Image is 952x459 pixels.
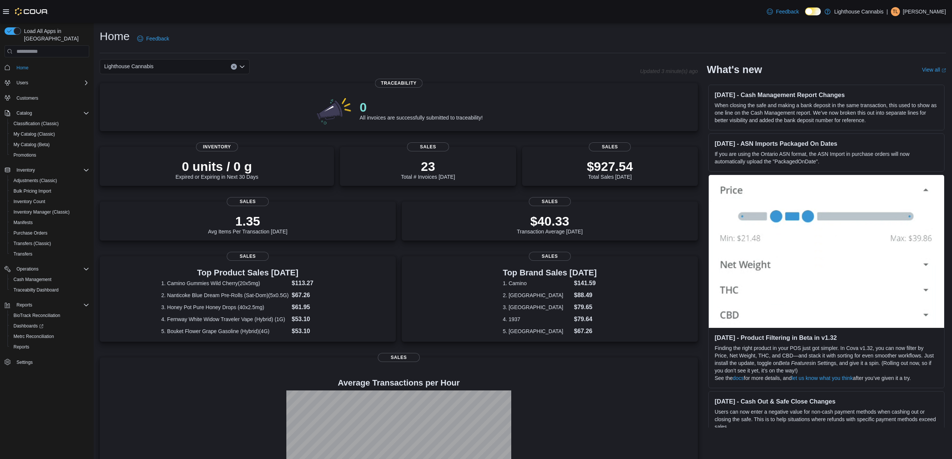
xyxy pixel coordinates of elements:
[13,312,60,318] span: BioTrack Reconciliation
[589,142,631,151] span: Sales
[13,287,58,293] span: Traceabilty Dashboard
[10,286,89,295] span: Traceabilty Dashboard
[7,139,92,150] button: My Catalog (Beta)
[13,358,36,367] a: Settings
[574,303,597,312] dd: $79.65
[10,197,89,206] span: Inventory Count
[13,121,59,127] span: Classification (Classic)
[13,241,51,247] span: Transfers (Classic)
[292,303,334,312] dd: $61.95
[805,15,805,16] span: Dark Mode
[100,29,130,44] h1: Home
[10,176,60,185] a: Adjustments (Classic)
[7,196,92,207] button: Inventory Count
[10,176,89,185] span: Adjustments (Classic)
[239,64,245,70] button: Open list of options
[15,8,48,15] img: Cova
[779,360,812,366] em: Beta Features
[13,220,33,226] span: Manifests
[13,109,35,118] button: Catalog
[805,7,821,15] input: Dark Mode
[764,4,802,19] a: Feedback
[574,327,597,336] dd: $67.26
[517,214,583,229] p: $40.33
[13,265,42,274] button: Operations
[1,108,92,118] button: Catalog
[503,292,571,299] dt: 2. [GEOGRAPHIC_DATA]
[315,95,354,125] img: 0
[292,315,334,324] dd: $53.10
[715,140,938,147] h3: [DATE] - ASN Imports Packaged On Dates
[292,327,334,336] dd: $53.10
[891,7,900,16] div: Theo Lu
[503,304,571,311] dt: 3. [GEOGRAPHIC_DATA]
[146,35,169,42] span: Feedback
[13,78,31,87] button: Users
[7,129,92,139] button: My Catalog (Classic)
[587,159,633,180] div: Total Sales [DATE]
[13,301,35,309] button: Reports
[106,378,692,387] h4: Average Transactions per Hour
[7,238,92,249] button: Transfers (Classic)
[175,159,258,180] div: Expired or Expiring in Next 30 Days
[7,249,92,259] button: Transfers
[10,140,53,149] a: My Catalog (Beta)
[7,228,92,238] button: Purchase Orders
[7,175,92,186] button: Adjustments (Classic)
[13,199,45,205] span: Inventory Count
[10,151,89,160] span: Promotions
[13,265,89,274] span: Operations
[903,7,946,16] p: [PERSON_NAME]
[10,187,54,196] a: Bulk Pricing Import
[208,214,287,229] p: 1.35
[13,94,41,103] a: Customers
[161,315,289,323] dt: 4. Fernway White Widow Traveler Vape (Hybrid) (1G)
[13,78,89,87] span: Users
[529,252,571,261] span: Sales
[893,7,898,16] span: TL
[7,342,92,352] button: Reports
[10,208,73,217] a: Inventory Manager (Classic)
[231,64,237,70] button: Clear input
[16,80,28,86] span: Users
[574,315,597,324] dd: $79.64
[10,130,89,139] span: My Catalog (Classic)
[208,214,287,235] div: Avg Items Per Transaction [DATE]
[360,100,483,121] div: All invoices are successfully submitted to traceability!
[10,130,58,139] a: My Catalog (Classic)
[10,239,54,248] a: Transfers (Classic)
[13,209,70,215] span: Inventory Manager (Classic)
[7,217,92,228] button: Manifests
[13,277,51,283] span: Cash Management
[715,91,938,99] h3: [DATE] - Cash Management Report Changes
[10,342,32,351] a: Reports
[10,250,89,259] span: Transfers
[13,166,89,175] span: Inventory
[1,264,92,274] button: Operations
[503,268,597,277] h3: Top Brand Sales [DATE]
[10,311,63,320] a: BioTrack Reconciliation
[10,218,36,227] a: Manifests
[10,239,89,248] span: Transfers (Classic)
[10,218,89,227] span: Manifests
[1,357,92,368] button: Settings
[13,344,29,350] span: Reports
[375,79,422,88] span: Traceability
[13,109,89,118] span: Catalog
[4,59,89,387] nav: Complex example
[10,321,46,330] a: Dashboards
[7,331,92,342] button: Metrc Reconciliation
[715,102,938,124] p: When closing the safe and making a bank deposit in the same transaction, this used to show as one...
[161,327,289,335] dt: 5. Bouket Flower Grape Gasoline (Hybrid)(4G)
[10,151,39,160] a: Promotions
[517,214,583,235] div: Transaction Average [DATE]
[161,268,334,277] h3: Top Product Sales [DATE]
[104,62,154,71] span: Lighthouse Cannabis
[1,300,92,310] button: Reports
[7,274,92,285] button: Cash Management
[715,408,938,431] p: Users can now enter a negative value for non-cash payment methods when cashing out or closing the...
[292,291,334,300] dd: $67.26
[10,332,89,341] span: Metrc Reconciliation
[7,321,92,331] a: Dashboards
[401,159,455,174] p: 23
